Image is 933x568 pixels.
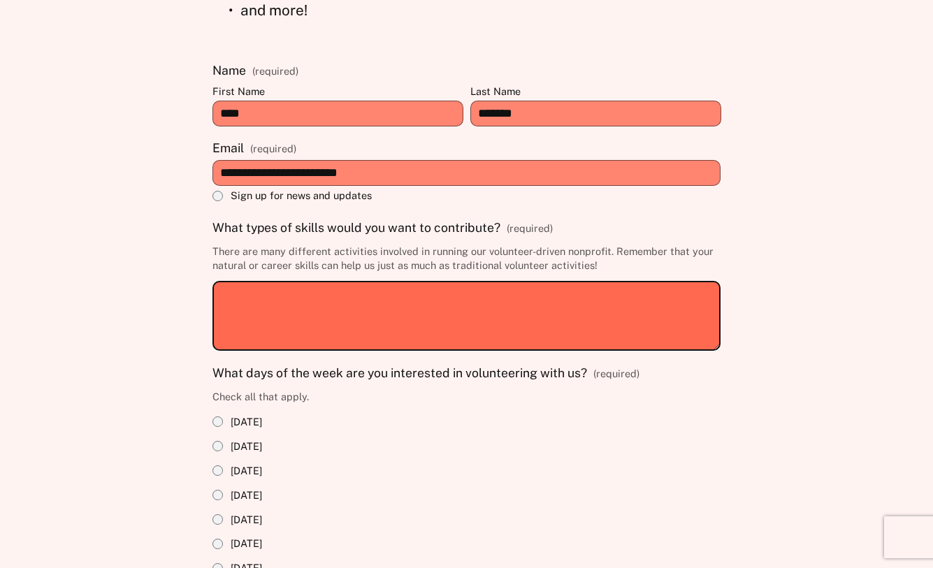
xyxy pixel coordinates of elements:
input: [DATE] [212,539,223,549]
span: What days of the week are you interested in volunteering with us? [212,365,587,382]
span: Sign up for news and updates [231,189,372,203]
span: [DATE] [231,537,262,551]
p: Check all that apply. [212,384,639,409]
span: [DATE] [231,513,262,527]
input: [DATE] [212,514,223,525]
span: (required) [252,66,298,76]
span: (required) [593,367,639,381]
span: [DATE] [231,464,262,478]
span: [DATE] [231,439,262,453]
input: Sign up for news and updates [212,191,223,201]
div: First Name [212,85,463,100]
input: [DATE] [212,465,223,476]
span: [DATE] [231,415,262,429]
span: Email [212,140,244,157]
span: (required) [250,142,296,156]
input: [DATE] [212,441,223,451]
span: What types of skills would you want to contribute? [212,219,500,237]
p: There are many different activities involved in running our volunteer-driven nonprofit. Remember ... [212,240,721,278]
span: [DATE] [231,488,262,502]
span: (required) [507,221,553,235]
input: [DATE] [212,490,223,500]
span: Name [212,62,246,80]
div: Last Name [470,85,721,100]
input: [DATE] [212,416,223,427]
